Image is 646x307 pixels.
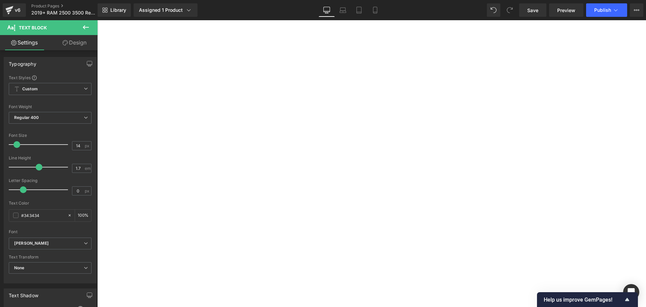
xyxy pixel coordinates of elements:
[9,255,92,259] div: Text Transform
[19,25,47,30] span: Text Block
[98,3,131,17] a: New Library
[9,201,92,206] div: Text Color
[9,229,92,234] div: Font
[3,3,26,17] a: v6
[31,3,109,9] a: Product Pages
[549,3,583,17] a: Preview
[9,75,92,80] div: Text Styles
[351,3,367,17] a: Tablet
[139,7,192,13] div: Assigned 1 Product
[110,7,126,13] span: Library
[319,3,335,17] a: Desktop
[623,284,639,300] div: Open Intercom Messenger
[14,115,39,120] b: Regular 400
[9,289,38,298] div: Text Shadow
[9,178,92,183] div: Letter Spacing
[503,3,516,17] button: Redo
[14,241,49,246] i: [PERSON_NAME]
[13,6,22,14] div: v6
[50,35,99,50] a: Design
[85,144,91,148] span: px
[21,212,64,219] input: Color
[9,57,36,67] div: Typography
[527,7,538,14] span: Save
[9,133,92,138] div: Font Size
[75,210,91,221] div: %
[85,189,91,193] span: px
[9,104,92,109] div: Font Weight
[31,10,96,16] span: 2019+ RAM 2500 3500 Reverse
[544,296,631,304] button: Show survey - Help us improve GemPages!
[557,7,575,14] span: Preview
[335,3,351,17] a: Laptop
[586,3,627,17] button: Publish
[9,156,92,160] div: Line Height
[22,86,38,92] b: Custom
[487,3,500,17] button: Undo
[14,265,25,270] b: None
[594,7,611,13] span: Publish
[630,3,643,17] button: More
[544,297,623,303] span: Help us improve GemPages!
[367,3,383,17] a: Mobile
[85,166,91,171] span: em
